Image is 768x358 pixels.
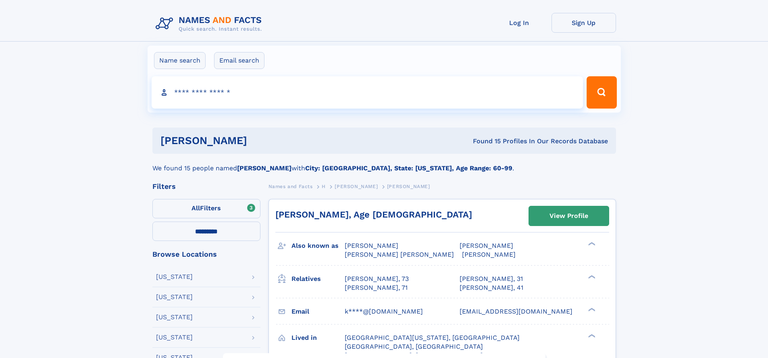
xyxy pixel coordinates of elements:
[586,274,596,279] div: ❯
[345,343,483,350] span: [GEOGRAPHIC_DATA], [GEOGRAPHIC_DATA]
[152,76,583,109] input: search input
[335,181,378,191] a: [PERSON_NAME]
[160,136,360,146] h1: [PERSON_NAME]
[305,164,512,172] b: City: [GEOGRAPHIC_DATA], State: [US_STATE], Age Range: 60-99
[487,13,552,33] a: Log In
[462,251,516,258] span: [PERSON_NAME]
[291,305,345,318] h3: Email
[191,204,200,212] span: All
[156,314,193,320] div: [US_STATE]
[586,241,596,247] div: ❯
[291,331,345,345] h3: Lived in
[460,283,523,292] a: [PERSON_NAME], 41
[291,239,345,253] h3: Also known as
[152,183,260,190] div: Filters
[549,207,588,225] div: View Profile
[152,251,260,258] div: Browse Locations
[586,333,596,338] div: ❯
[345,242,398,249] span: [PERSON_NAME]
[335,184,378,189] span: [PERSON_NAME]
[152,199,260,218] label: Filters
[345,274,409,283] a: [PERSON_NAME], 73
[237,164,291,172] b: [PERSON_NAME]
[152,154,616,173] div: We found 15 people named with .
[154,52,206,69] label: Name search
[587,76,616,109] button: Search Button
[552,13,616,33] a: Sign Up
[586,307,596,312] div: ❯
[360,137,608,146] div: Found 15 Profiles In Our Records Database
[460,242,513,249] span: [PERSON_NAME]
[291,272,345,286] h3: Relatives
[322,184,326,189] span: H
[156,334,193,341] div: [US_STATE]
[387,184,430,189] span: [PERSON_NAME]
[268,181,313,191] a: Names and Facts
[156,294,193,300] div: [US_STATE]
[322,181,326,191] a: H
[345,251,454,258] span: [PERSON_NAME] [PERSON_NAME]
[156,274,193,280] div: [US_STATE]
[460,308,572,315] span: [EMAIL_ADDRESS][DOMAIN_NAME]
[152,13,268,35] img: Logo Names and Facts
[529,206,609,226] a: View Profile
[345,334,520,341] span: [GEOGRAPHIC_DATA][US_STATE], [GEOGRAPHIC_DATA]
[460,274,523,283] a: [PERSON_NAME], 31
[214,52,264,69] label: Email search
[275,209,472,220] a: [PERSON_NAME], Age [DEMOGRAPHIC_DATA]
[345,283,408,292] a: [PERSON_NAME], 71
